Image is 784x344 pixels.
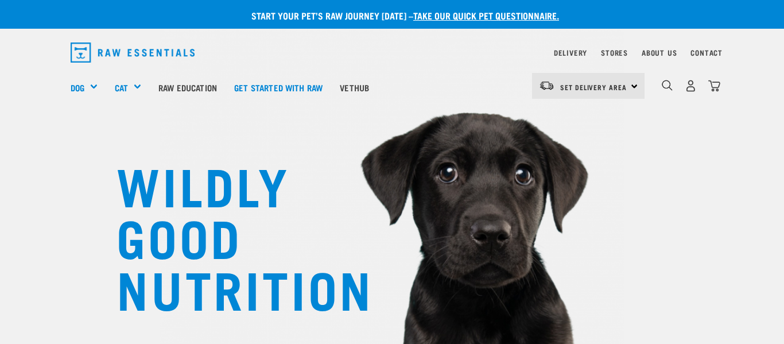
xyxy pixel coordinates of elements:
[115,81,128,94] a: Cat
[601,51,628,55] a: Stores
[690,51,723,55] a: Contact
[117,158,346,313] h1: WILDLY GOOD NUTRITION
[539,80,554,91] img: van-moving.png
[662,80,673,91] img: home-icon-1@2x.png
[560,85,627,89] span: Set Delivery Area
[71,42,195,63] img: Raw Essentials Logo
[708,80,720,92] img: home-icon@2x.png
[331,64,378,110] a: Vethub
[413,13,559,18] a: take our quick pet questionnaire.
[685,80,697,92] img: user.png
[642,51,677,55] a: About Us
[226,64,331,110] a: Get started with Raw
[554,51,587,55] a: Delivery
[61,38,723,67] nav: dropdown navigation
[71,81,84,94] a: Dog
[150,64,226,110] a: Raw Education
